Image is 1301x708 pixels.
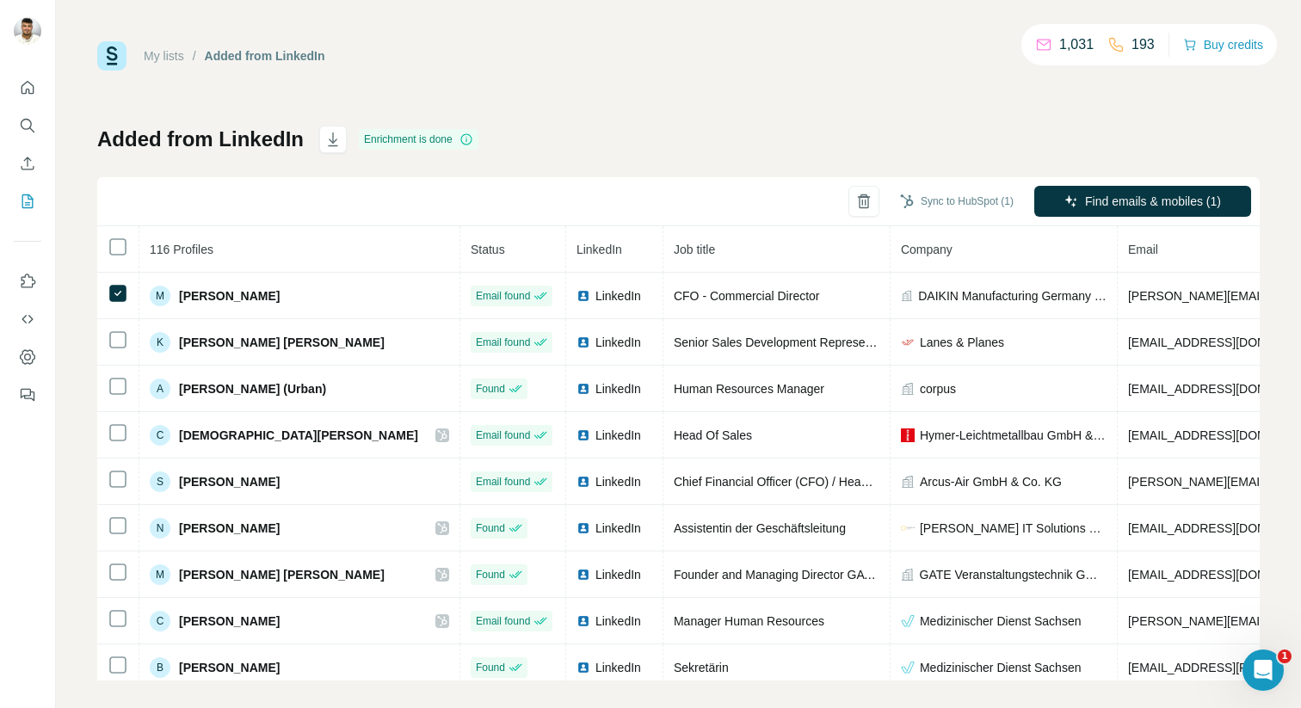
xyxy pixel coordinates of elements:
span: Email found [476,613,530,629]
span: [PERSON_NAME] [179,520,280,537]
span: CFO - Commercial Director [674,289,820,303]
img: LinkedIn logo [577,614,590,628]
div: C [150,611,170,631]
span: corpus [920,380,956,397]
span: Founder and Managing Director GATE Eventmanagement & Veranstaltungstechnik GmbH [674,568,1154,582]
span: [PERSON_NAME] (Urban) [179,380,326,397]
img: LinkedIn logo [577,661,590,674]
span: Found [476,381,505,397]
button: Use Surfe on LinkedIn [14,266,41,297]
div: Added from LinkedIn [205,47,325,65]
span: LinkedIn [595,613,641,630]
span: Medizinischer Dienst Sachsen [920,659,1082,676]
img: LinkedIn logo [577,568,590,582]
p: 1,031 [1059,34,1094,55]
span: [PERSON_NAME] [179,473,280,490]
img: company-logo [901,428,915,442]
div: M [150,286,170,306]
span: Arcus-Air GmbH & Co. KG [920,473,1062,490]
span: Lanes & Planes [920,334,1004,351]
span: Medizinischer Dienst Sachsen [920,613,1082,630]
img: company-logo [901,336,915,349]
div: Enrichment is done [359,129,478,150]
span: Senior Sales Development Representative [674,336,901,349]
span: LinkedIn [595,520,641,537]
span: Email [1128,243,1158,256]
span: Status [471,243,505,256]
span: GATE Veranstaltungstechnik GmbH [920,566,1107,583]
span: LinkedIn [595,287,641,305]
span: [PERSON_NAME] [PERSON_NAME] [179,334,385,351]
span: Email found [476,288,530,304]
img: company-logo [901,661,915,674]
span: Job title [674,243,715,256]
span: Email found [476,335,530,350]
span: LinkedIn [577,243,622,256]
div: C [150,425,170,446]
span: 116 Profiles [150,243,213,256]
span: [PERSON_NAME] [179,613,280,630]
span: Sekretärin [674,661,729,674]
img: LinkedIn logo [577,428,590,442]
img: company-logo [901,614,915,628]
button: My lists [14,186,41,217]
span: [PERSON_NAME] [179,287,280,305]
span: LinkedIn [595,334,641,351]
span: Found [476,660,505,675]
button: Sync to HubSpot (1) [888,188,1026,214]
span: Manager Human Resources [674,614,824,628]
img: LinkedIn logo [577,336,590,349]
span: [PERSON_NAME] IT Solutions GmbH & Co. KG [920,520,1107,537]
li: / [193,47,196,65]
p: 193 [1131,34,1155,55]
a: My lists [144,49,184,63]
img: LinkedIn logo [577,382,590,396]
button: Buy credits [1183,33,1263,57]
img: company-logo [901,521,915,535]
span: LinkedIn [595,380,641,397]
h1: Added from LinkedIn [97,126,304,153]
button: Search [14,110,41,141]
span: Found [476,567,505,582]
span: DAIKIN Manufacturing Germany GmbH [918,287,1107,305]
div: N [150,518,170,539]
iframe: Intercom live chat [1242,650,1284,691]
img: LinkedIn logo [577,289,590,303]
span: [DEMOGRAPHIC_DATA][PERSON_NAME] [179,427,418,444]
span: Chief Financial Officer (CFO) / Head of Administration & HR [674,475,992,489]
span: LinkedIn [595,566,641,583]
span: Hymer-Leichtmetallbau GmbH & Co. KG [920,427,1107,444]
img: LinkedIn logo [577,521,590,535]
span: Email found [476,474,530,489]
span: [PERSON_NAME] [179,659,280,676]
span: Find emails & mobiles (1) [1085,193,1221,210]
span: LinkedIn [595,473,641,490]
span: [PERSON_NAME] [PERSON_NAME] [179,566,385,583]
button: Quick start [14,72,41,103]
button: Find emails & mobiles (1) [1034,186,1251,217]
span: Company [901,243,953,256]
img: Avatar [14,17,41,45]
span: LinkedIn [595,659,641,676]
span: Head Of Sales [674,428,752,442]
span: Email found [476,428,530,443]
span: Human Resources Manager [674,382,824,396]
button: Dashboard [14,342,41,372]
span: Found [476,520,505,536]
div: B [150,657,170,678]
button: Use Surfe API [14,304,41,335]
div: S [150,471,170,492]
img: LinkedIn logo [577,475,590,489]
span: LinkedIn [595,427,641,444]
div: A [150,379,170,399]
span: 1 [1278,650,1292,663]
span: Assistentin der Geschäftsleitung [674,521,846,535]
button: Enrich CSV [14,148,41,179]
button: Feedback [14,379,41,410]
img: Surfe Logo [97,41,126,71]
div: K [150,332,170,353]
div: M [150,564,170,585]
